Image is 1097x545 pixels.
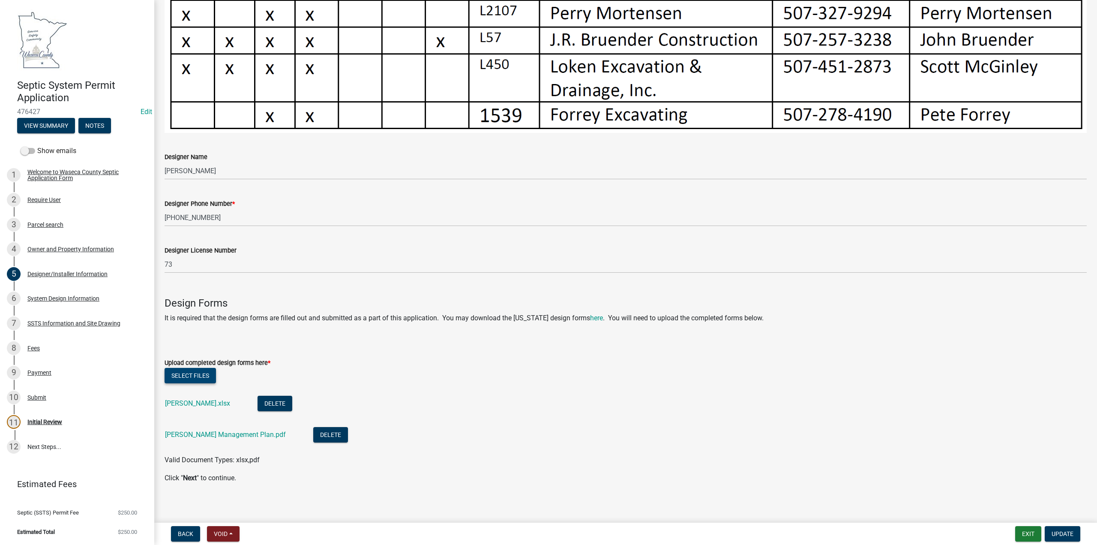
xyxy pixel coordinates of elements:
[207,526,240,542] button: Void
[165,360,270,366] label: Upload completed design forms here
[590,314,603,322] a: here
[165,456,260,464] span: Valid Document Types: xlsx,pdf
[27,271,108,277] div: Designer/Installer Information
[7,218,21,232] div: 3
[1052,530,1073,537] span: Update
[7,242,21,256] div: 4
[27,345,40,351] div: Fees
[171,526,200,542] button: Back
[27,320,120,326] div: SSTS Information and Site Drawing
[7,267,21,281] div: 5
[7,316,21,330] div: 7
[27,197,61,203] div: Require User
[21,146,76,156] label: Show emails
[7,366,21,379] div: 9
[7,292,21,305] div: 6
[27,246,114,252] div: Owner and Property Information
[78,118,111,133] button: Notes
[258,400,292,408] wm-modal-confirm: Delete Document
[27,394,46,400] div: Submit
[313,431,348,440] wm-modal-confirm: Delete Document
[313,427,348,443] button: Delete
[258,396,292,411] button: Delete
[7,193,21,207] div: 2
[141,108,152,116] a: Edit
[17,9,68,70] img: Waseca County, Minnesota
[7,476,141,493] a: Estimated Fees
[17,123,75,129] wm-modal-confirm: Summary
[165,313,1087,323] p: It is required that the design forms are filled out and submitted as a part of this application. ...
[7,341,21,355] div: 8
[17,118,75,133] button: View Summary
[183,474,197,482] strong: Next
[27,370,51,376] div: Payment
[1015,526,1041,542] button: Exit
[165,399,230,407] a: [PERSON_NAME].xlsx
[7,415,21,429] div: 11
[7,391,21,404] div: 10
[27,419,62,425] div: Initial Review
[118,510,137,515] span: $250.00
[1045,526,1080,542] button: Update
[118,529,137,535] span: $250.00
[27,222,63,228] div: Parcel search
[165,473,1087,483] p: Click " " to continue.
[17,510,79,515] span: Septic (SSTS) Permit Fee
[178,530,193,537] span: Back
[7,440,21,454] div: 12
[165,248,237,254] label: Designer License Number
[214,530,228,537] span: Void
[27,169,141,181] div: Welcome to Waseca County Septic Application Form
[165,368,216,383] button: Select files
[165,431,286,439] a: [PERSON_NAME] Management Plan.pdf
[7,168,21,182] div: 1
[165,201,235,207] label: Designer Phone Number
[165,297,1087,310] h4: Design Forms
[17,79,147,104] h4: Septic System Permit Application
[165,154,207,160] label: Designer Name
[141,108,152,116] wm-modal-confirm: Edit Application Number
[17,108,137,116] span: 476427
[27,295,99,301] div: System Design Information
[78,123,111,129] wm-modal-confirm: Notes
[17,529,55,535] span: Estimated Total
